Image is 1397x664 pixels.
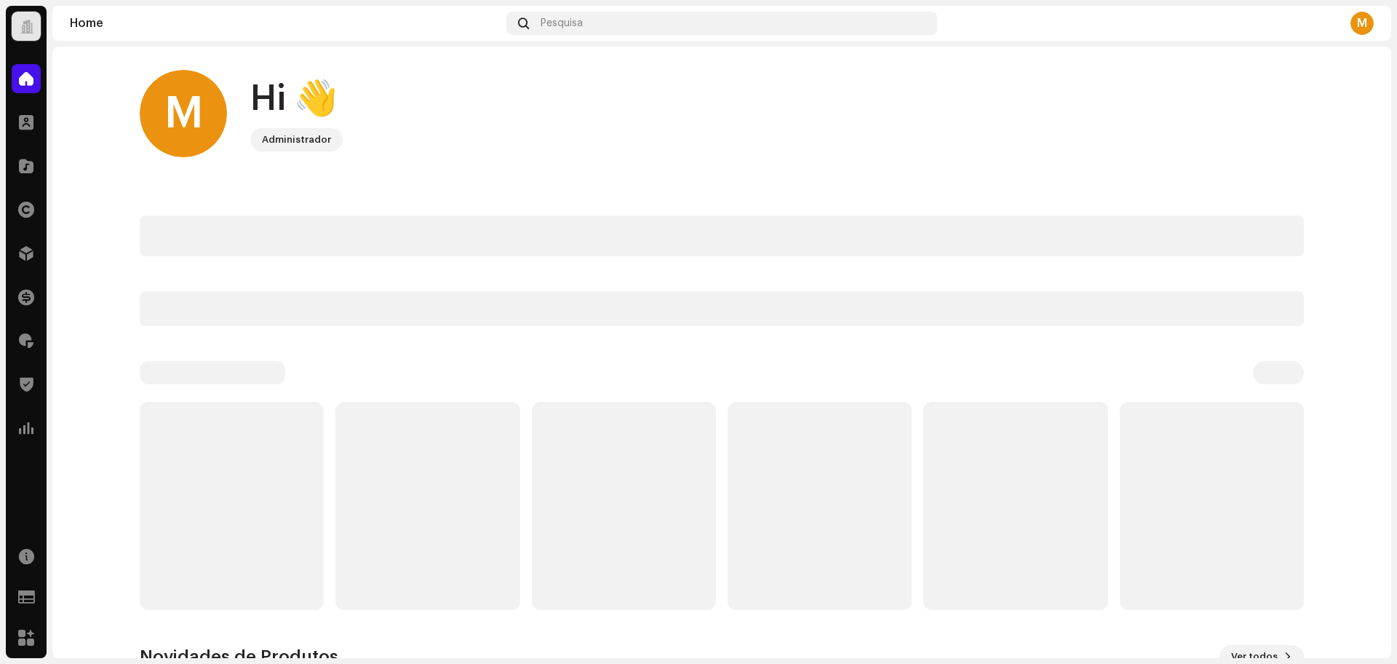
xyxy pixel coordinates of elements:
div: Home [70,17,501,29]
div: Administrador [262,131,331,149]
span: Pesquisa [541,17,583,29]
div: M [1350,12,1374,35]
div: Hi 👋 [250,76,343,122]
div: M [140,70,227,157]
